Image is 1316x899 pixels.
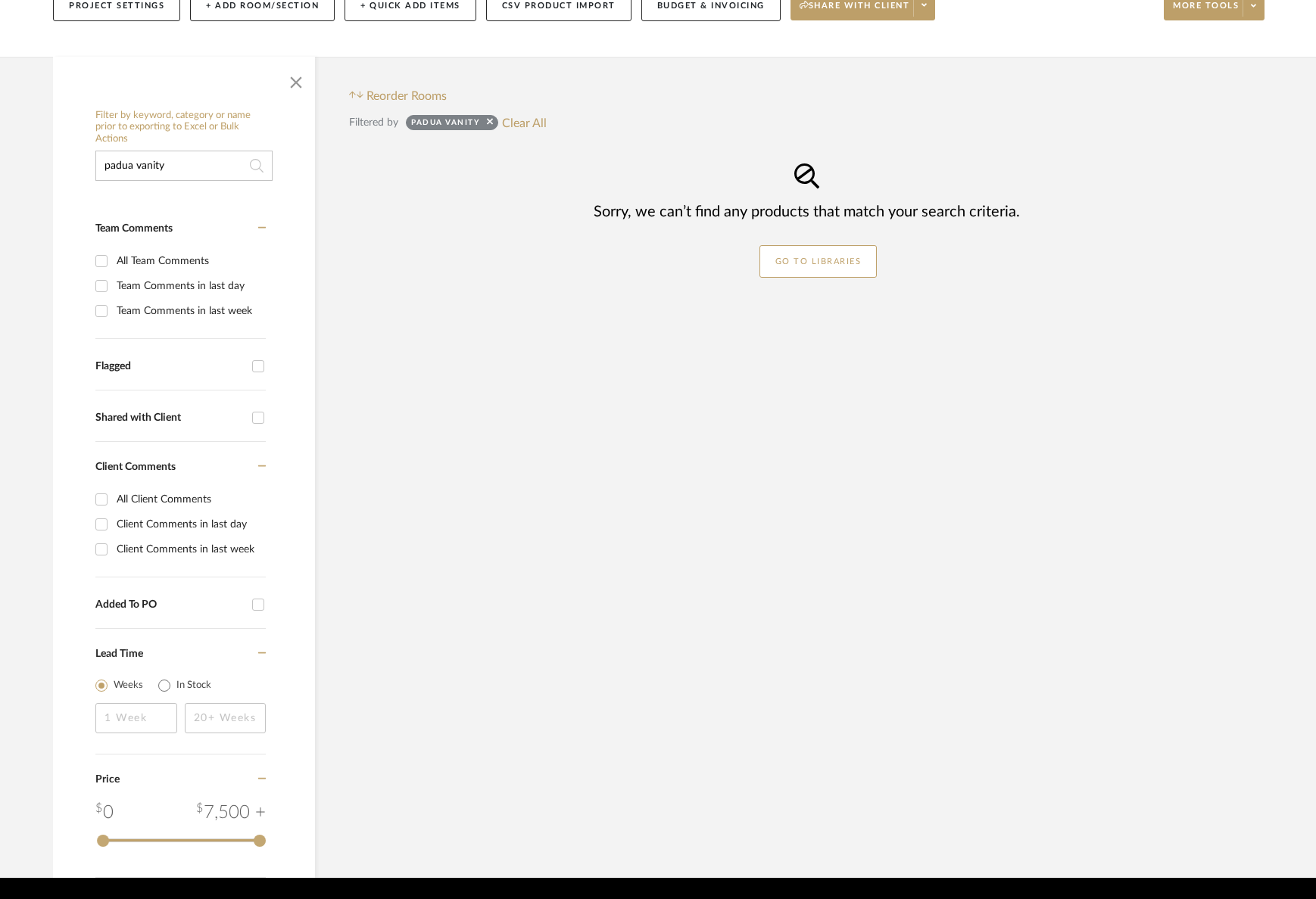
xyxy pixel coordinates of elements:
h6: Filter by keyword, category or name prior to exporting to Excel or Bulk Actions [95,110,273,145]
div: Shared with Client [95,412,245,425]
div: All Client Comments [117,487,262,512]
label: In Stock [176,678,211,693]
div: Flagged [95,360,245,373]
div: Client Comments in last week [117,537,262,561]
button: Close [281,64,311,95]
div: 7,500 + [196,799,266,826]
span: Lead Time [95,649,143,659]
div: All Team Comments [117,249,262,273]
input: 20+ Weeks [185,703,267,733]
label: Weeks [114,678,143,693]
input: Search within 0 results [95,151,273,181]
span: Price [95,774,120,785]
div: Filtered by [349,114,398,131]
a: GO TO LIBRARIES [759,245,878,278]
div: Team Comments in last week [117,299,262,323]
span: Team Comments [95,223,173,234]
div: Added To PO [95,599,245,611]
div: 0 [95,799,114,826]
button: Reorder Rooms [349,87,447,105]
div: Sorry, we can’t find any products that match your search criteria. [349,201,1265,222]
div: Client Comments in last day [117,512,262,537]
input: 1 Week [95,703,177,733]
span: Client Comments [95,462,176,472]
div: padua vanity [411,117,479,132]
button: Clear All [502,113,547,132]
span: Reorder Rooms [366,87,447,105]
div: Team Comments in last day [117,274,262,298]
